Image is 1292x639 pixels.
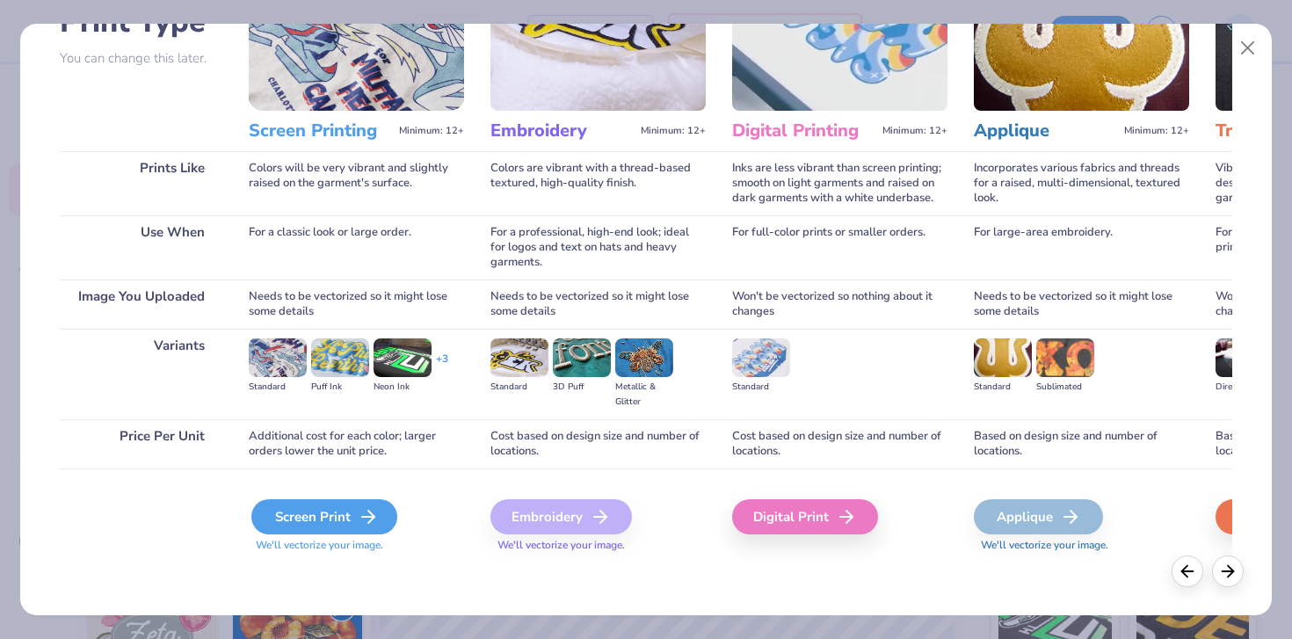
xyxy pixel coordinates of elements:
span: We'll vectorize your image. [249,538,464,553]
div: Based on design size and number of locations. [974,419,1189,468]
h3: Applique [974,120,1117,142]
div: For a professional, high-end look; ideal for logos and text on hats and heavy garments. [490,215,706,280]
div: Standard [974,380,1032,395]
div: + 3 [436,352,448,381]
span: Minimum: 12+ [641,125,706,137]
img: Puff Ink [311,338,369,377]
span: Minimum: 12+ [882,125,947,137]
div: Additional cost for each color; larger orders lower the unit price. [249,419,464,468]
span: Minimum: 12+ [399,125,464,137]
img: Standard [490,338,548,377]
div: Needs to be vectorized so it might lose some details [249,280,464,329]
div: Direct-to-film [1216,380,1274,395]
div: Needs to be vectorized so it might lose some details [974,280,1189,329]
h3: Screen Printing [249,120,392,142]
img: Direct-to-film [1216,338,1274,377]
div: Cost based on design size and number of locations. [732,419,947,468]
div: Cost based on design size and number of locations. [490,419,706,468]
div: Standard [490,380,548,395]
div: Inks are less vibrant than screen printing; smooth on light garments and raised on dark garments ... [732,151,947,215]
div: Needs to be vectorized so it might lose some details [490,280,706,329]
span: We'll vectorize your image. [490,538,706,553]
div: Price Per Unit [60,419,222,468]
div: Use When [60,215,222,280]
div: Embroidery [490,499,632,534]
div: Applique [974,499,1103,534]
div: For a classic look or large order. [249,215,464,280]
button: Close [1231,32,1265,65]
h3: Embroidery [490,120,634,142]
img: Metallic & Glitter [615,338,673,377]
div: Screen Print [251,499,397,534]
span: We'll vectorize your image. [974,538,1189,553]
div: Colors will be very vibrant and slightly raised on the garment's surface. [249,151,464,215]
div: Neon Ink [374,380,432,395]
p: You can change this later. [60,51,222,66]
h3: Digital Printing [732,120,875,142]
div: Prints Like [60,151,222,215]
img: Standard [249,338,307,377]
div: Standard [249,380,307,395]
div: Sublimated [1036,380,1094,395]
div: Colors are vibrant with a thread-based textured, high-quality finish. [490,151,706,215]
div: For large-area embroidery. [974,215,1189,280]
div: Image You Uploaded [60,280,222,329]
div: For full-color prints or smaller orders. [732,215,947,280]
img: Neon Ink [374,338,432,377]
img: Standard [732,338,790,377]
img: 3D Puff [553,338,611,377]
img: Sublimated [1036,338,1094,377]
div: Digital Print [732,499,878,534]
img: Standard [974,338,1032,377]
span: Minimum: 12+ [1124,125,1189,137]
div: Puff Ink [311,380,369,395]
div: Metallic & Glitter [615,380,673,410]
div: 3D Puff [553,380,611,395]
div: Variants [60,329,222,419]
div: Incorporates various fabrics and threads for a raised, multi-dimensional, textured look. [974,151,1189,215]
div: Won't be vectorized so nothing about it changes [732,280,947,329]
div: Standard [732,380,790,395]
